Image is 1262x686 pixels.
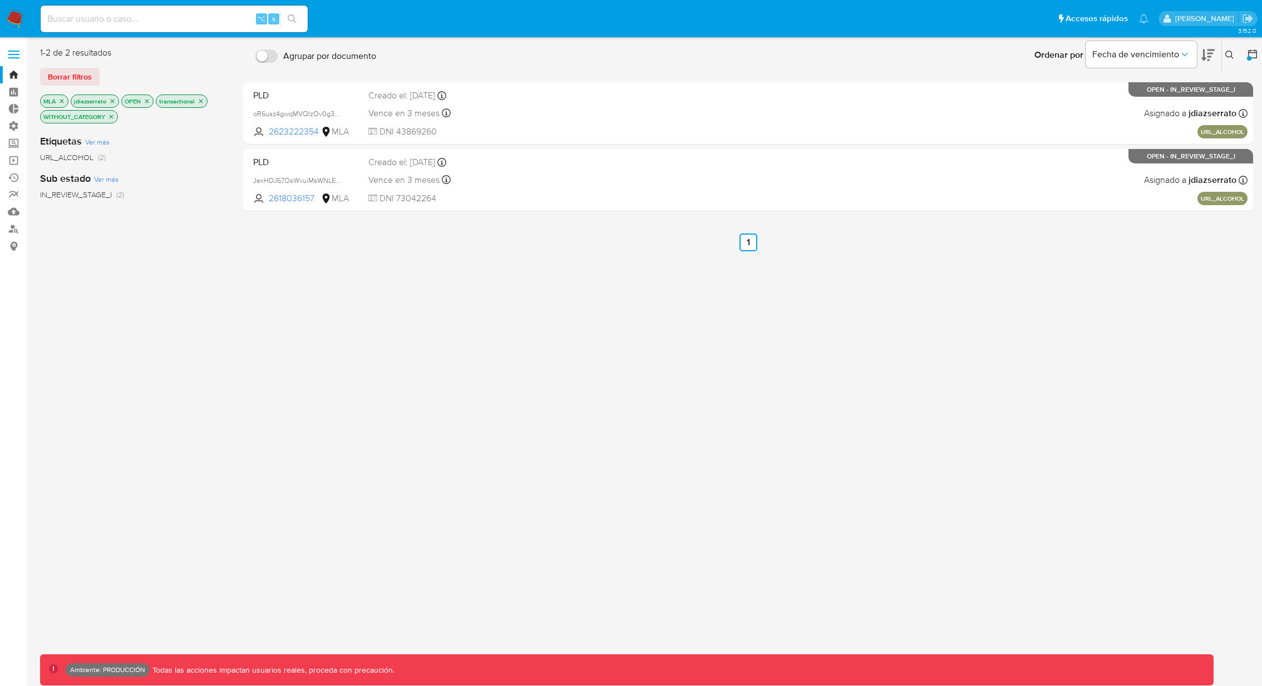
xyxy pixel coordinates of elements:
[41,12,308,26] input: Buscar usuario o caso...
[257,13,265,24] span: ⌥
[1242,13,1254,24] a: Salir
[150,665,395,675] p: Todas las acciones impactan usuarios reales, proceda con precaución.
[1175,13,1238,24] p: leidy.martinez@mercadolibre.com.co
[280,11,303,27] button: search-icon
[272,13,275,24] span: s
[1066,13,1128,24] span: Accesos rápidos
[70,668,145,672] p: Ambiente: PRODUCCIÓN
[1139,14,1148,23] a: Notificaciones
